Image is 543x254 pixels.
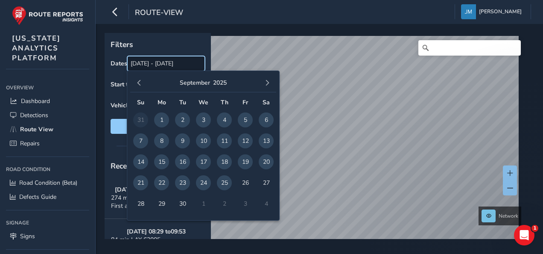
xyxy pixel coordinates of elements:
[20,125,53,133] span: Route View
[499,213,518,219] span: Network
[259,154,274,169] span: 20
[154,196,169,211] span: 29
[20,111,48,119] span: Detections
[238,112,253,127] span: 5
[6,94,89,108] a: Dashboard
[6,176,89,190] a: Road Condition (Beta)
[115,186,174,194] strong: [DATE] 09:04 to 13:37
[179,98,186,106] span: Tu
[217,112,232,127] span: 4
[217,175,232,190] span: 25
[6,216,89,229] div: Signage
[111,39,205,50] p: Filters
[111,119,205,134] button: Reset filters
[111,236,161,244] span: 84 min | AY 62005
[238,154,253,169] span: 19
[20,139,40,148] span: Repairs
[12,6,83,25] img: rr logo
[196,154,211,169] span: 17
[6,108,89,122] a: Detections
[133,154,148,169] span: 14
[19,193,56,201] span: Defects Guide
[133,196,148,211] span: 28
[175,133,190,148] span: 9
[133,133,148,148] span: 7
[154,112,169,127] span: 1
[259,175,274,190] span: 27
[6,81,89,94] div: Overview
[180,79,210,87] button: September
[111,194,164,202] span: 274 min | AY 62005
[12,33,61,63] span: [US_STATE] ANALYTICS PLATFORM
[242,98,248,106] span: Fr
[217,133,232,148] span: 11
[418,40,521,56] input: Search
[137,98,144,106] span: Su
[259,133,274,148] span: 13
[461,4,525,19] button: [PERSON_NAME]
[196,133,211,148] span: 10
[111,80,138,89] label: Start time
[6,190,89,204] a: Defects Guide
[154,133,169,148] span: 8
[259,112,274,127] span: 6
[263,98,270,106] span: Sa
[531,225,538,232] span: 1
[6,122,89,136] a: Route View
[154,154,169,169] span: 15
[21,97,50,105] span: Dashboard
[111,202,178,210] span: First asset: Not Available
[6,136,89,151] a: Repairs
[175,154,190,169] span: 16
[20,232,35,240] span: Signs
[238,175,253,190] span: 26
[175,112,190,127] span: 2
[158,98,166,106] span: Mo
[127,227,186,236] strong: [DATE] 08:29 to 09:53
[217,154,232,169] span: 18
[238,133,253,148] span: 12
[6,163,89,176] div: Road Condition
[213,79,227,87] button: 2025
[111,101,131,109] label: Vehicle
[19,179,77,187] span: Road Condition (Beta)
[221,98,228,106] span: Th
[111,59,127,68] label: Dates
[117,122,199,130] span: Reset filters
[199,98,208,106] span: We
[135,7,183,19] span: route-view
[154,175,169,190] span: 22
[175,196,190,211] span: 30
[6,229,89,243] a: Signs
[105,177,211,219] button: [DATE] 09:04 to13:37274 min | AY 62005First asset: Not Available
[461,4,476,19] img: diamond-layout
[108,36,519,249] canvas: Map
[514,225,534,245] iframe: Intercom live chat
[111,161,152,171] span: Recent trips
[133,175,148,190] span: 21
[175,175,190,190] span: 23
[196,175,211,190] span: 24
[479,4,522,19] span: [PERSON_NAME]
[196,112,211,127] span: 3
